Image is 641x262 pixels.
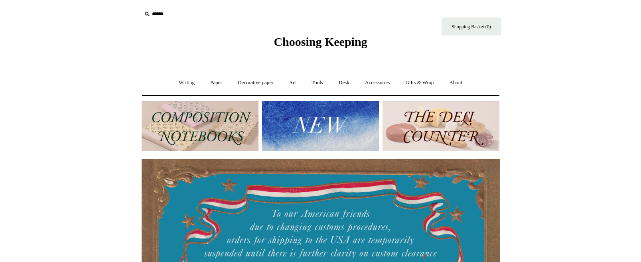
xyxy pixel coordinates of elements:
[383,101,499,151] img: The Deli Counter
[331,72,357,93] a: Desk
[274,41,367,47] a: Choosing Keeping
[442,18,501,35] a: Shopping Basket (0)
[304,72,330,93] a: Tools
[398,72,441,93] a: Gifts & Wrap
[274,35,367,48] span: Choosing Keeping
[262,101,379,151] img: New.jpg__PID:f73bdf93-380a-4a35-bcfe-7823039498e1
[442,72,469,93] a: About
[231,72,280,93] a: Decorative paper
[142,101,258,151] img: 202302 Composition ledgers.jpg__PID:69722ee6-fa44-49dd-a067-31375e5d54ec
[358,72,397,93] a: Accessories
[282,72,303,93] a: Art
[203,72,229,93] a: Paper
[172,72,202,93] a: Writing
